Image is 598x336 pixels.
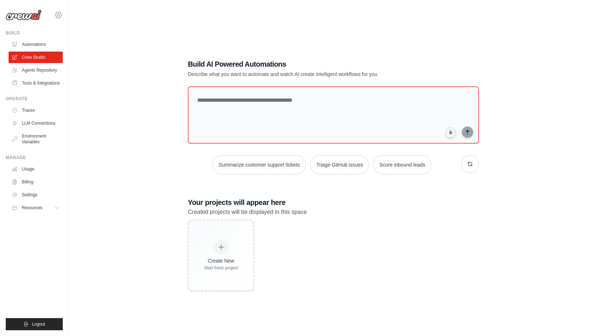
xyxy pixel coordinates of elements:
button: Resources [9,202,63,213]
a: Tools & Integrations [9,77,63,89]
a: Traces [9,105,63,116]
button: Triage GitHub issues [310,155,369,174]
span: Logout [32,321,45,327]
button: Score inbound leads [373,155,431,174]
p: Describe what you want to automate and watch AI create intelligent workflows for you [188,71,429,78]
img: Logo [6,10,42,20]
a: Agents Repository [9,64,63,76]
div: Build [6,30,63,36]
h1: Build AI Powered Automations [188,59,429,69]
a: Crew Studio [9,52,63,63]
a: Billing [9,176,63,188]
a: Usage [9,163,63,175]
span: Resources [22,205,42,211]
a: Environment Variables [9,130,63,148]
a: Settings [9,189,63,201]
div: Operate [6,96,63,102]
div: Create New [204,257,238,264]
p: Created projects will be displayed in this space [188,207,479,217]
button: Get new suggestions [461,155,479,173]
div: Start fresh project [204,265,238,271]
div: Manage [6,155,63,160]
button: Logout [6,318,63,330]
button: Click to speak your automation idea [445,127,456,138]
button: Summarize customer support tickets [213,155,306,174]
a: Automations [9,39,63,50]
h3: Your projects will appear here [188,197,479,207]
a: LLM Connections [9,117,63,129]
